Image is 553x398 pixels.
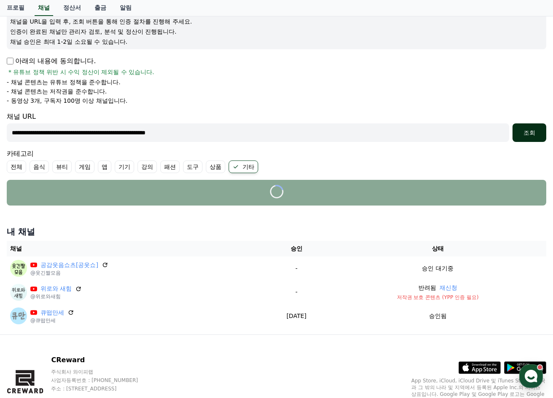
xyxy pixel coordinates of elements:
[30,270,108,276] p: @웃긴짤모음
[10,284,27,301] img: 위로와 새힘
[229,160,258,173] label: 기타
[267,312,326,321] p: [DATE]
[115,160,134,173] label: 기기
[10,307,27,324] img: 큐떱만세
[329,241,546,256] th: 상태
[206,160,225,173] label: 상품
[183,160,202,173] label: 도구
[7,241,264,256] th: 채널
[51,369,154,375] p: 주식회사 와이피랩
[7,78,121,86] p: - 채널 콘텐츠는 유튜브 정책을 준수합니다.
[51,377,154,384] p: 사업자등록번호 : [PHONE_NUMBER]
[138,160,157,173] label: 강의
[429,312,447,321] p: 승인됨
[8,68,154,76] span: * 유튜브 정책 위반 시 수익 정산이 제외될 수 있습니다.
[418,283,436,292] p: 반려됨
[10,37,543,46] p: 채널 승인은 최대 1-2일 소요될 수 있습니다.
[7,87,107,96] p: - 채널 콘텐츠는 저작권을 준수합니다.
[10,27,543,36] p: 인증이 완료된 채널만 관리자 검토, 분석 및 정산이 진행됩니다.
[40,261,98,270] a: 공감웃음쇼츠[공웃쇼]
[267,288,326,296] p: -
[7,149,546,173] div: 카테고리
[109,267,162,288] a: 설정
[10,17,543,26] p: 채널을 URL을 입력 후, 조회 버튼을 통해 인증 절차를 진행해 주세요.
[7,112,546,142] div: 채널 URL
[98,160,111,173] label: 앱
[10,260,27,277] img: 공감웃음쇼츠[공웃쇼]
[27,280,32,286] span: 홈
[264,241,329,256] th: 승인
[77,280,87,287] span: 대화
[51,385,154,392] p: 주소 : [STREET_ADDRESS]
[40,284,72,293] a: 위로와 새힘
[332,294,543,301] p: 저작권 보호 콘텐츠 (YPP 인증 필요)
[267,264,326,273] p: -
[516,128,543,137] div: 조회
[52,160,72,173] label: 뷰티
[160,160,180,173] label: 패션
[30,317,74,324] p: @큐떱만세
[7,56,96,66] p: 아래의 내용에 동의합니다.
[7,160,26,173] label: 전체
[30,293,82,300] p: @위로와새힘
[7,96,127,105] p: - 동영상 3개, 구독자 100명 이상 채널입니다.
[513,123,546,142] button: 조회
[422,264,453,273] p: 승인 대기중
[30,160,49,173] label: 음식
[7,226,546,238] h4: 내 채널
[440,283,457,292] button: 재신청
[130,280,140,286] span: 설정
[40,308,64,317] a: 큐떱만세
[3,267,56,288] a: 홈
[56,267,109,288] a: 대화
[51,355,154,365] p: CReward
[75,160,94,173] label: 게임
